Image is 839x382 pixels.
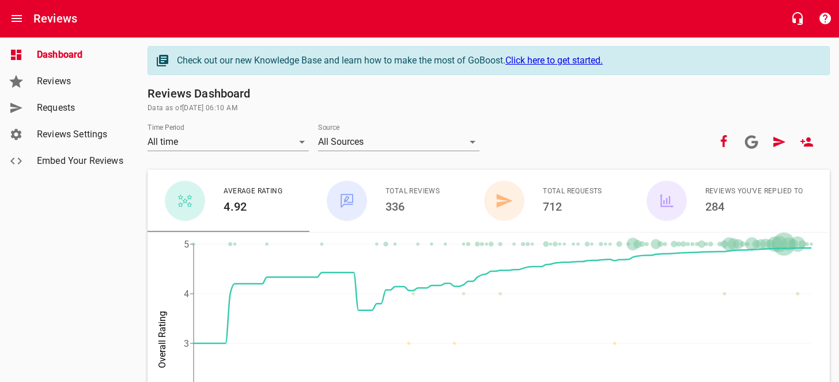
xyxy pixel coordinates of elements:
span: Requests [37,101,124,115]
h6: 284 [705,197,803,216]
a: New User [793,128,821,156]
div: Check out our new Knowledge Base and learn how to make the most of GoBoost. [177,54,818,68]
button: Support Portal [811,5,839,32]
tspan: 5 [184,239,189,250]
tspan: 3 [184,338,189,349]
h6: 4.92 [224,197,282,216]
tspan: 4 [184,289,189,299]
span: Data as of [DATE] 06:10 AM [148,103,830,114]
a: Request Review [765,128,793,156]
span: Average Rating [224,186,282,197]
span: Total Requests [543,186,602,197]
label: Time Period [148,124,184,131]
span: Reviews You've Replied To [705,186,803,197]
button: Open drawer [3,5,31,32]
span: Reviews [37,74,124,88]
label: Source [318,124,339,131]
span: Total Reviews [386,186,440,197]
div: All time [148,133,309,151]
h6: 712 [543,197,602,216]
div: All Sources [318,133,479,151]
h6: Reviews Dashboard [148,84,830,103]
button: Your Facebook account is connected [710,128,738,156]
span: Dashboard [37,48,124,62]
span: Embed Your Reviews [37,154,124,168]
a: Connect your Google account [738,128,765,156]
tspan: Overall Rating [157,311,168,368]
span: Reviews Settings [37,128,124,141]
button: Live Chat [784,5,811,32]
h6: 336 [386,197,440,216]
h6: Reviews [33,9,77,28]
a: Click here to get started. [505,55,603,66]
